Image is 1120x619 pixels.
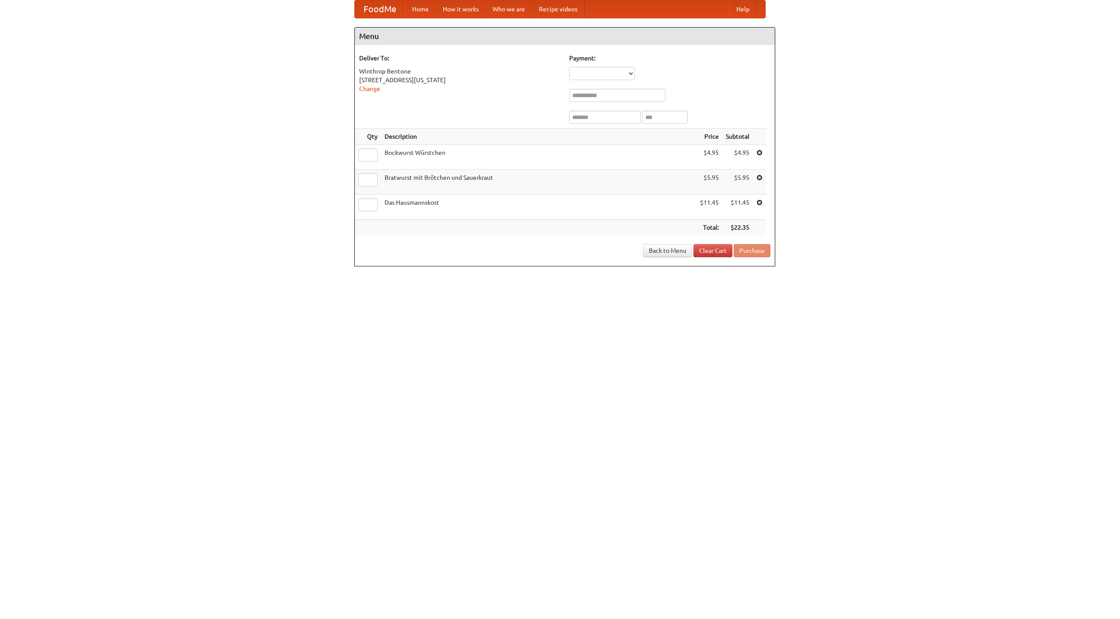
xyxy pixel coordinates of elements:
[405,0,436,18] a: Home
[643,244,692,257] a: Back to Menu
[355,0,405,18] a: FoodMe
[693,244,732,257] a: Clear Cart
[381,195,696,220] td: Das Hausmannskost
[729,0,756,18] a: Help
[532,0,584,18] a: Recipe videos
[696,129,722,145] th: Price
[381,145,696,170] td: Bockwurst Würstchen
[722,145,753,170] td: $4.95
[722,129,753,145] th: Subtotal
[722,170,753,195] td: $5.95
[359,54,560,63] h5: Deliver To:
[696,220,722,236] th: Total:
[381,170,696,195] td: Bratwurst mit Brötchen und Sauerkraut
[734,244,770,257] button: Purchase
[359,76,560,84] div: [STREET_ADDRESS][US_STATE]
[696,195,722,220] td: $11.45
[436,0,486,18] a: How it works
[486,0,532,18] a: Who we are
[696,145,722,170] td: $4.95
[359,67,560,76] div: Winthrop Bentone
[696,170,722,195] td: $5.95
[355,129,381,145] th: Qty
[569,54,770,63] h5: Payment:
[722,220,753,236] th: $22.35
[722,195,753,220] td: $11.45
[355,28,775,45] h4: Menu
[381,129,696,145] th: Description
[359,85,380,92] a: Change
